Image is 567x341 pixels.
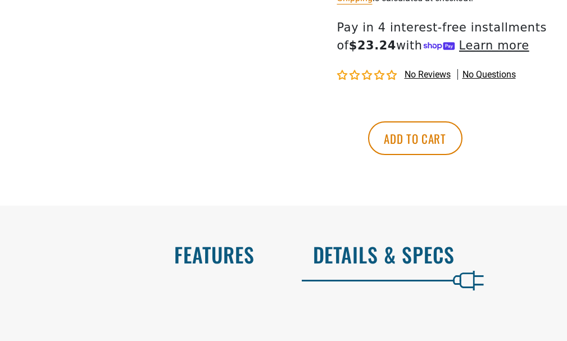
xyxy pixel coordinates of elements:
[313,243,544,266] h2: Details & Specs
[368,121,462,155] button: Add to cart
[405,69,451,80] span: No reviews
[337,70,399,81] span: 0.00 stars
[462,69,516,81] span: No questions
[24,243,255,266] h2: Features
